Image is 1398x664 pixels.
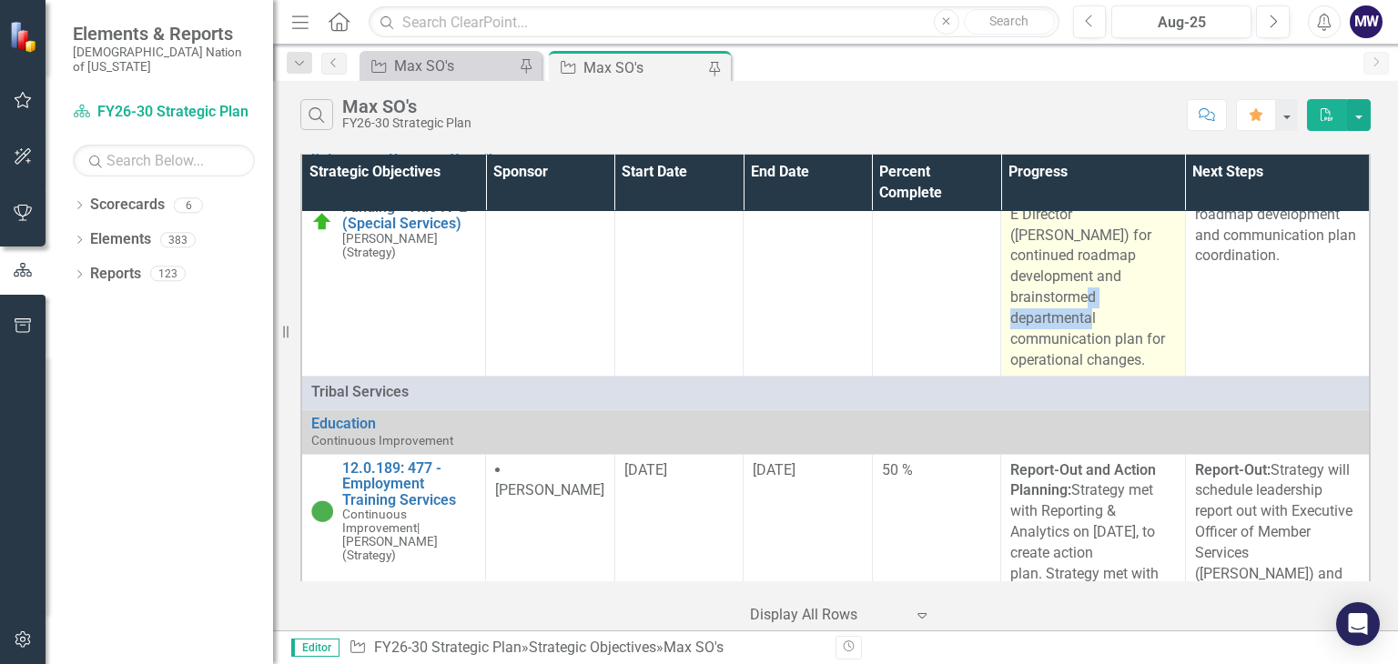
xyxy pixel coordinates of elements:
[1195,460,1360,648] p: Strategy will schedule leadership report out with Executive Officer of Member Services ([PERSON_N...
[1336,602,1380,646] div: Open Intercom Messenger
[882,460,992,481] div: 50 %
[90,195,165,216] a: Scorecards
[174,197,203,213] div: 6
[1001,177,1186,377] td: Double-Click to Edit
[301,377,1370,410] td: Double-Click to Edit
[1185,177,1370,377] td: Double-Click to Edit
[342,507,417,535] span: Continuous Improvement
[311,211,333,233] img: On Target
[342,232,476,259] small: [PERSON_NAME] (Strategy)
[624,461,667,478] span: [DATE]
[1195,184,1360,267] p: Continue project roadmap development and communication plan coordination.
[73,23,255,45] span: Elements & Reports
[311,500,333,522] img: CI Action Plan Approved/In Progress
[486,177,615,377] td: Double-Click to Edit
[311,416,1360,432] a: Education
[342,508,476,562] small: [PERSON_NAME] (Strategy)
[614,177,744,377] td: Double-Click to Edit
[374,639,522,656] a: FY26-30 Strategic Plan
[90,229,151,250] a: Elements
[1118,12,1245,34] div: Aug-25
[90,264,141,285] a: Reports
[73,45,255,75] small: [DEMOGRAPHIC_DATA] Nation of [US_STATE]
[364,55,514,77] a: Max SO's
[872,177,1001,377] td: Double-Click to Edit
[495,481,604,498] span: [PERSON_NAME]
[664,639,724,656] div: Max SO's
[1350,5,1383,38] button: MW
[369,6,1059,38] input: Search ClearPoint...
[301,177,486,377] td: Double-Click to Edit Right Click for Context Menu
[8,19,43,54] img: ClearPoint Strategy
[1111,5,1251,38] button: Aug-25
[583,56,704,79] div: Max SO's
[1010,184,1176,371] p: Strategy met with Title IV-E Director ([PERSON_NAME]) for continued roadmap development and brain...
[744,177,873,377] td: Double-Click to Edit
[160,232,196,247] div: 383
[342,116,471,130] div: FY26-30 Strategic Plan
[1195,461,1271,478] strong: Report-Out:
[73,102,255,123] a: FY26-30 Strategic Plan
[73,145,255,176] input: Search Below...
[301,410,1370,454] td: Double-Click to Edit Right Click for Context Menu
[1010,461,1156,499] strong: Report-Out and Action Planning:
[311,433,453,448] span: Continuous Improvement
[291,639,339,657] span: Editor
[150,267,186,282] div: 123
[753,461,795,478] span: [DATE]
[394,55,514,77] div: Max SO's
[342,96,471,116] div: Max SO's
[989,14,1028,28] span: Search
[417,520,420,535] span: |
[529,639,656,656] a: Strategic Objectives
[349,638,822,659] div: » »
[964,9,1055,35] button: Search
[342,460,476,508] a: 12.0.189: 477 - Employment Training Services
[311,382,1360,403] span: Tribal Services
